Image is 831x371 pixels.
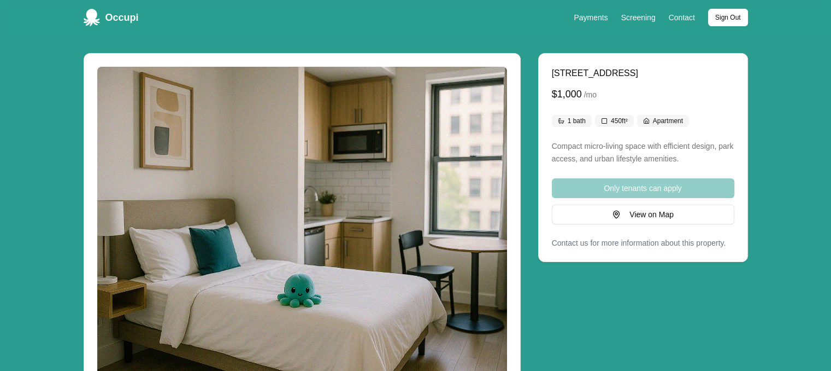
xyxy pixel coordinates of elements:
div: 1 bath [552,115,592,127]
a: Contact [669,13,695,22]
div: Property details [552,67,734,248]
button: Sign Out [708,9,748,26]
nav: Main [574,9,747,26]
span: Occupi [105,10,139,25]
a: Screening [621,13,656,22]
span: / mo [584,89,597,100]
p: Compact micro-living space with efficient design, park access, and urban lifestyle amenities. [552,140,734,165]
span: [STREET_ADDRESS] [552,68,638,78]
span: $1,000 [552,86,582,102]
p: Contact us for more information about this property. [552,237,734,248]
a: Occupi [84,9,139,26]
button: Scroll to map view [552,205,734,224]
div: Property features [552,115,734,127]
div: 450 ft² [595,115,634,127]
a: Payments [574,13,608,22]
div: Apartment [637,115,689,127]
